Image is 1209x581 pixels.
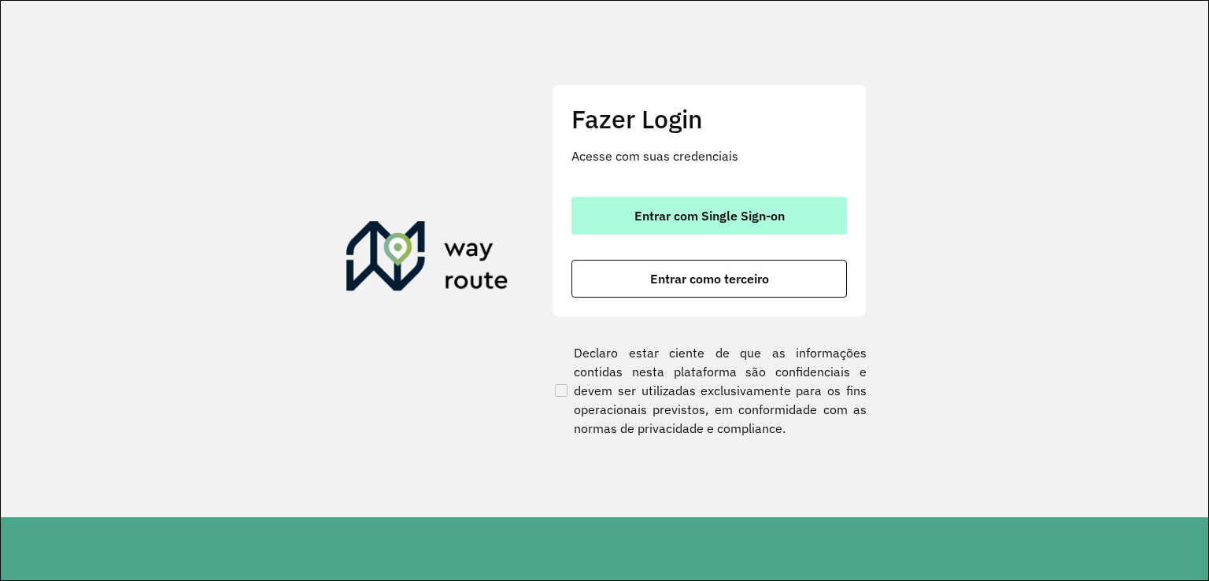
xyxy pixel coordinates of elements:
label: Declaro estar ciente de que as informações contidas nesta plataforma são confidenciais e devem se... [552,343,867,438]
h2: Fazer Login [571,104,847,134]
span: Entrar com Single Sign-on [634,209,785,222]
p: Acesse com suas credenciais [571,146,847,165]
button: button [571,260,847,298]
span: Entrar como terceiro [650,272,769,285]
img: Roteirizador AmbevTech [346,221,508,297]
button: button [571,197,847,235]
